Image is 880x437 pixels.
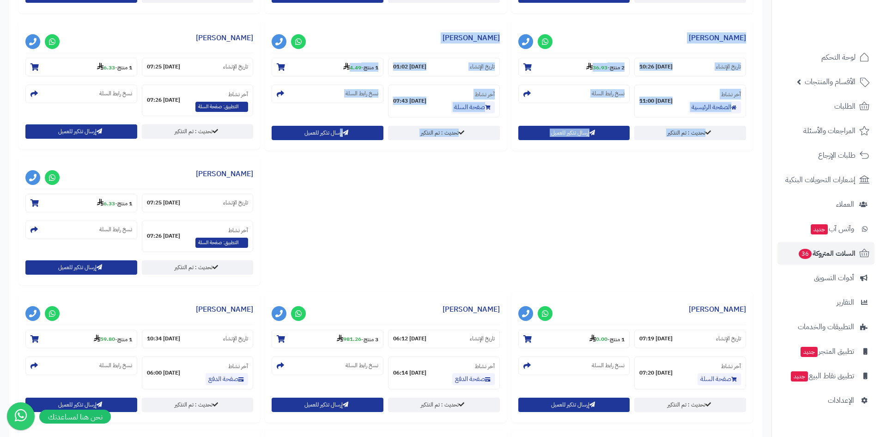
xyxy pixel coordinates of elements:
[475,90,495,98] small: آخر نشاط
[117,63,132,72] strong: 1 منتج
[634,398,746,412] a: تحديث : تم التذكير
[814,271,854,284] span: أدوات التسويق
[272,126,383,140] button: إرسال تذكير للعميل
[196,32,253,43] a: [PERSON_NAME]
[346,90,378,98] small: نسخ رابط السلة
[777,218,874,240] a: وآتس آبجديد
[799,249,812,259] span: 36
[586,62,625,72] small: -
[388,126,500,140] a: تحديث : تم التذكير
[196,168,253,179] a: [PERSON_NAME]
[272,330,383,348] section: 3 منتج-981.26
[25,124,137,139] button: إرسال تذكير للعميل
[470,63,495,71] small: تاريخ الإنشاء
[592,90,625,98] small: نسخ رابط السلة
[777,46,874,68] a: لوحة التحكم
[689,32,746,43] a: [PERSON_NAME]
[828,394,854,407] span: الإعدادات
[147,63,180,71] strong: [DATE] 07:25
[195,102,248,112] span: التطبيق: صفحة السلة
[142,124,254,139] a: تحديث : تم التذكير
[791,371,808,382] span: جديد
[94,334,132,344] small: -
[388,398,500,412] a: تحديث : تم التذكير
[777,389,874,412] a: الإعدادات
[272,398,383,412] button: إرسال تذكير للعميل
[777,242,874,265] a: السلات المتروكة36
[800,345,854,358] span: تطبيق المتجر
[777,316,874,338] a: التطبيقات والخدمات
[337,334,378,344] small: -
[25,330,137,348] section: 1 منتج-59.80
[343,63,361,72] strong: 4.49
[639,369,673,377] strong: [DATE] 07:20
[777,144,874,166] a: طلبات الإرجاع
[470,335,495,343] small: تاريخ الإنشاء
[834,100,856,113] span: الطلبات
[518,357,630,375] section: نسخ رابط السلة
[639,63,673,71] strong: [DATE] 10:26
[364,63,378,72] strong: 1 منتج
[821,51,856,64] span: لوحة التحكم
[25,260,137,275] button: إرسال تذكير للعميل
[272,357,383,375] section: نسخ رابط السلة
[228,90,248,98] small: آخر نشاط
[223,335,248,343] small: تاريخ الإنشاء
[97,63,115,72] strong: 6.33
[25,357,137,375] section: نسخ رابط السلة
[721,90,741,98] small: آخر نشاط
[25,221,137,239] section: نسخ رابط السلة
[223,199,248,207] small: تاريخ الإنشاء
[346,362,378,369] small: نسخ رابط السلة
[147,232,180,240] strong: [DATE] 07:26
[343,62,378,72] small: -
[721,362,741,370] small: آخر نشاط
[364,335,378,343] strong: 3 منتج
[801,347,818,357] span: جديد
[228,226,248,234] small: آخر نشاط
[837,296,854,309] span: التقارير
[805,75,856,88] span: الأقسام والمنتجات
[777,340,874,363] a: تطبيق المتجرجديد
[589,334,625,344] small: -
[147,96,180,104] strong: [DATE] 07:26
[195,238,248,248] span: التطبيق: صفحة السلة
[777,169,874,191] a: إشعارات التحويلات البنكية
[639,97,673,105] strong: [DATE] 11:00
[689,304,746,315] a: [PERSON_NAME]
[689,101,741,113] a: الصفحة الرئيسية
[777,120,874,142] a: المراجعات والأسئلة
[785,173,856,186] span: إشعارات التحويلات البنكية
[716,63,741,71] small: تاريخ الإنشاء
[634,126,746,140] a: تحديث : تم التذكير
[586,63,607,72] strong: 36.93
[272,85,383,103] section: نسخ رابط السلة
[777,95,874,117] a: الطلبات
[818,149,856,162] span: طلبات الإرجاع
[777,193,874,215] a: العملاء
[836,198,854,211] span: العملاء
[452,373,495,385] a: صفحة الدفع
[117,335,132,343] strong: 1 منتج
[147,369,180,377] strong: [DATE] 06:00
[25,398,137,412] button: إرسال تذكير للعميل
[777,365,874,387] a: تطبيق نقاط البيعجديد
[518,398,630,412] button: إرسال تذكير للعميل
[142,398,254,412] a: تحديث : تم التذكير
[798,247,856,260] span: السلات المتروكة
[451,101,495,113] a: صفحة السلة
[518,58,630,76] section: 2 منتج-36.93
[337,335,361,343] strong: 981.26
[94,335,115,343] strong: 59.80
[777,291,874,314] a: التقارير
[272,58,383,76] section: 1 منتج-4.49
[698,373,741,385] a: صفحة السلة
[803,124,856,137] span: المراجعات والأسئلة
[147,199,180,207] strong: [DATE] 07:25
[99,226,132,234] small: نسخ رابط السلة
[206,373,248,385] a: صفحة الدفع
[811,224,828,234] span: جديد
[25,85,137,103] section: نسخ رابط السلة
[99,90,132,98] small: نسخ رابط السلة
[518,126,630,140] button: إرسال تذكير للعميل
